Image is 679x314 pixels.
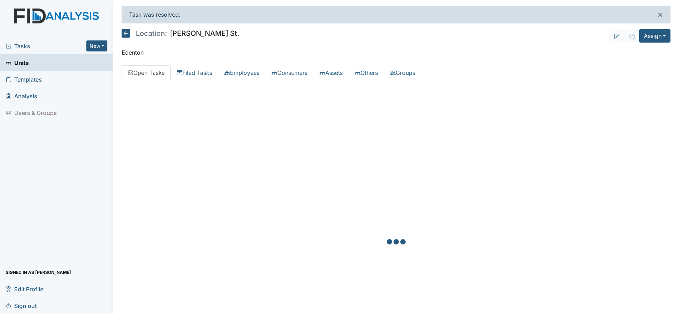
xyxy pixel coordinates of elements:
a: Assets [314,65,349,80]
a: Groups [384,65,421,80]
span: Edit Profile [6,283,43,294]
span: Units [6,57,29,68]
span: Analysis [6,90,37,101]
button: New [86,40,108,51]
a: Consumers [266,65,314,80]
a: Tasks [6,42,86,50]
a: Filed Tasks [171,65,218,80]
a: Others [349,65,384,80]
span: Signed in as [PERSON_NAME] [6,267,71,278]
button: × [650,6,670,23]
a: Open Tasks [122,65,171,80]
span: × [657,9,663,20]
a: Employees [218,65,266,80]
span: Location: [136,30,167,37]
h5: [PERSON_NAME] St. [122,29,239,38]
button: Assign [639,29,670,43]
p: Edenton [122,48,670,57]
span: Templates [6,74,42,85]
div: Task was resolved. [122,6,670,23]
span: Sign out [6,300,37,311]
